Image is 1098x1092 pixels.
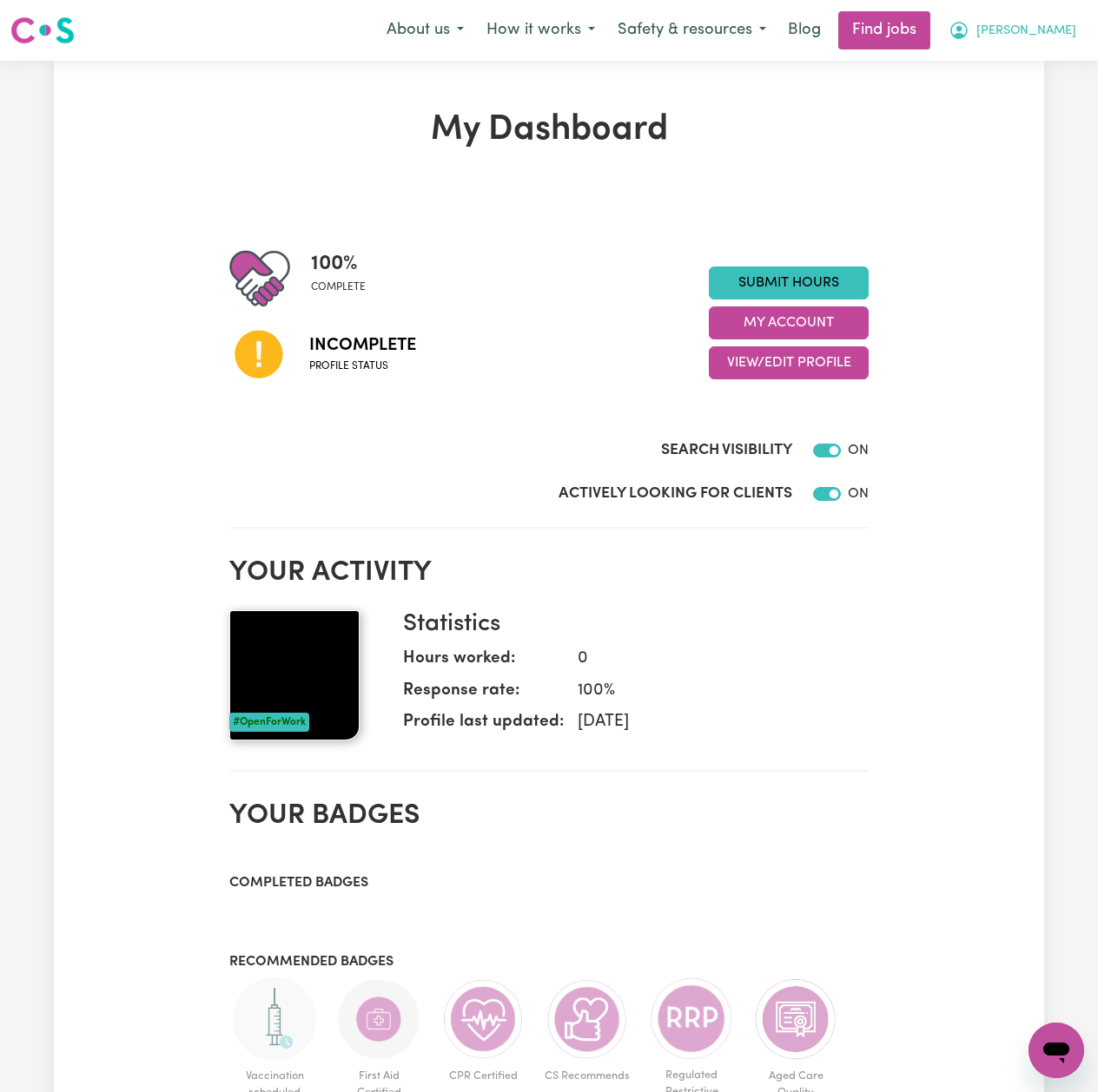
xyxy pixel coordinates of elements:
[564,647,855,672] dd: 0
[559,483,792,505] label: Actively Looking for Clients
[229,799,869,832] h2: Your badges
[309,359,416,374] span: Profile status
[375,12,475,49] button: About us
[337,977,420,1061] img: Care and support worker has completed First Aid Certification
[546,977,629,1061] img: Care worker is recommended by Careseekers
[754,977,837,1061] img: CS Academy: Aged Care Quality Standards & Code of Conduct course completed
[661,439,792,462] label: Search Visibility
[233,977,316,1061] img: Care and support worker has booked an appointment and is waiting for the first dose of the COVID-...
[564,710,855,735] dd: [DATE]
[976,22,1076,41] span: [PERSON_NAME]
[403,679,564,711] dt: Response rate:
[229,875,869,891] h3: Completed badges
[438,1061,528,1091] span: CPR Certified
[838,11,930,49] a: Find jobs
[564,679,855,704] dd: 100 %
[10,10,75,50] a: Careseekers logo
[403,710,564,742] dt: Profile last updated:
[606,12,777,49] button: Safety & resources
[475,12,606,49] button: How it works
[229,556,869,589] h2: Your activity
[309,332,416,359] span: Incomplete
[848,487,869,501] span: ON
[1029,1023,1084,1078] iframe: Button to launch messaging window
[229,610,360,740] img: Your profile picture
[542,1061,632,1091] span: CS Recommends
[10,15,75,46] img: Careseekers logo
[229,713,309,732] div: #OpenForWork
[650,977,733,1060] img: CS Academy: Regulated Restrictive Practices course completed
[709,346,869,379] button: View/Edit Profile
[403,610,855,640] h3: Statistics
[229,954,869,970] h3: Recommended badges
[311,248,366,280] span: 100 %
[441,977,525,1061] img: Care and support worker has completed CPR Certification
[229,109,869,151] h1: My Dashboard
[709,266,869,299] a: Submit Hours
[777,11,831,49] a: Blog
[709,306,869,339] button: My Account
[311,248,380,309] div: Profile completeness: 100%
[311,280,366,295] span: complete
[403,647,564,679] dt: Hours worked:
[937,12,1088,49] button: My Account
[848,444,869,457] span: ON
